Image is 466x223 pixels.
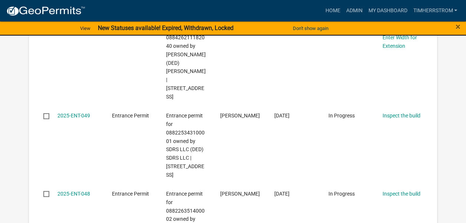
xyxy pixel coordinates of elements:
[456,22,460,31] button: Close
[290,22,331,34] button: Don't show again
[220,191,260,197] span: Dean Tranel
[274,191,290,197] span: 06/11/2025
[328,191,355,197] span: In Progress
[365,4,410,18] a: My Dashboard
[383,113,420,119] a: Inspect the build
[166,18,206,100] span: Entrance permit for 088426211182040 owned by Carlson, Gerald (DED) Carlson, Gerald | 1110 Meridia...
[410,4,460,18] a: TimHerrstrom
[166,113,205,177] span: Entrance permit for 088225343100001 owned by SDRS LLC (DED) SDRS LLC | 3415 161st St | Urbandale,...
[343,4,365,18] a: Admin
[98,24,234,31] strong: New Statuses available! Expired, Withdrawn, Locked
[456,21,460,32] span: ×
[383,191,420,197] a: Inspect the build
[328,113,355,119] span: In Progress
[57,191,90,197] a: 2025-ENT-048
[112,113,149,119] span: Entrance Permit
[322,4,343,18] a: Home
[220,113,260,119] span: Seth Williams
[57,113,90,119] a: 2025-ENT-049
[274,113,290,119] span: 06/12/2025
[112,191,149,197] span: Entrance Permit
[77,22,93,34] a: View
